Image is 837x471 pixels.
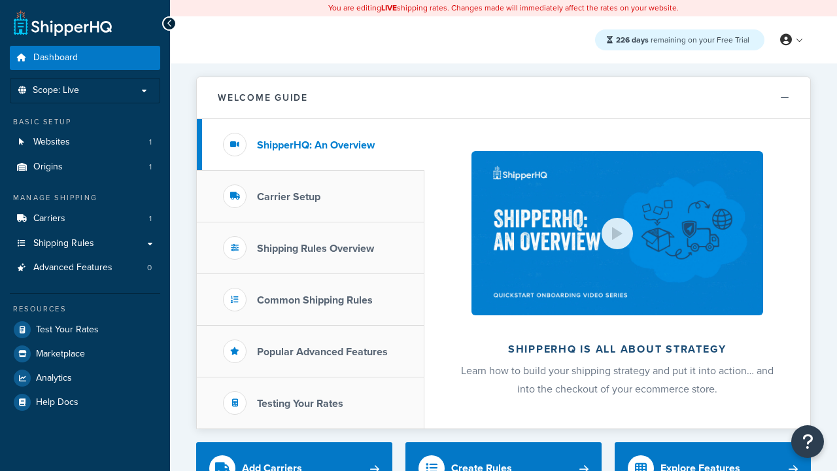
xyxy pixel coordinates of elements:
[616,34,749,46] span: remaining on your Free Trial
[10,304,160,315] div: Resources
[197,77,810,119] button: Welcome Guide
[10,46,160,70] a: Dashboard
[257,346,388,358] h3: Popular Advanced Features
[10,366,160,390] a: Analytics
[218,93,308,103] h2: Welcome Guide
[10,342,160,366] a: Marketplace
[10,207,160,231] a: Carriers1
[381,2,397,14] b: LIVE
[33,52,78,63] span: Dashboard
[10,256,160,280] a: Advanced Features0
[10,232,160,256] a: Shipping Rules
[10,130,160,154] li: Websites
[10,130,160,154] a: Websites1
[257,398,343,410] h3: Testing Your Rates
[10,155,160,179] li: Origins
[461,363,774,396] span: Learn how to build your shipping strategy and put it into action… and into the checkout of your e...
[10,207,160,231] li: Carriers
[36,349,85,360] span: Marketplace
[257,294,373,306] h3: Common Shipping Rules
[459,343,776,355] h2: ShipperHQ is all about strategy
[149,137,152,148] span: 1
[149,213,152,224] span: 1
[33,238,94,249] span: Shipping Rules
[10,192,160,203] div: Manage Shipping
[471,151,763,315] img: ShipperHQ is all about strategy
[147,262,152,273] span: 0
[10,116,160,128] div: Basic Setup
[10,256,160,280] li: Advanced Features
[36,324,99,336] span: Test Your Rates
[10,155,160,179] a: Origins1
[33,162,63,173] span: Origins
[149,162,152,173] span: 1
[33,262,112,273] span: Advanced Features
[257,139,375,151] h3: ShipperHQ: An Overview
[10,318,160,341] a: Test Your Rates
[33,85,79,96] span: Scope: Live
[36,373,72,384] span: Analytics
[33,213,65,224] span: Carriers
[10,391,160,414] a: Help Docs
[257,243,374,254] h3: Shipping Rules Overview
[791,425,824,458] button: Open Resource Center
[257,191,320,203] h3: Carrier Setup
[36,397,78,408] span: Help Docs
[33,137,70,148] span: Websites
[616,34,649,46] strong: 226 days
